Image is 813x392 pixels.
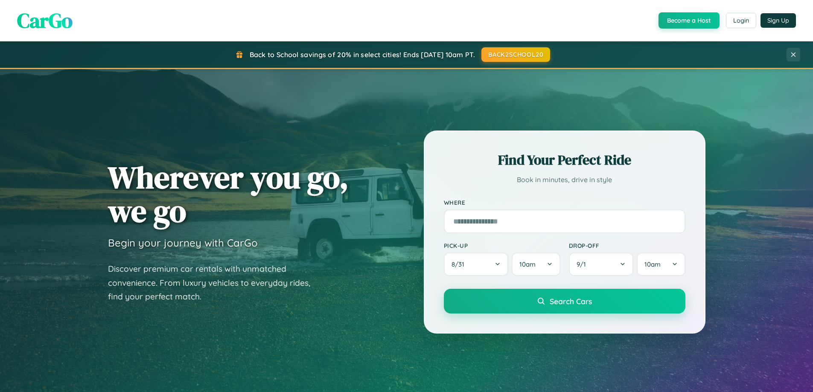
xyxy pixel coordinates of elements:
button: Sign Up [761,13,796,28]
button: 10am [637,253,685,276]
span: CarGo [17,6,73,35]
button: 10am [512,253,560,276]
span: Back to School savings of 20% in select cities! Ends [DATE] 10am PT. [250,50,475,59]
span: 9 / 1 [577,260,590,268]
button: Login [726,13,756,28]
p: Book in minutes, drive in style [444,174,685,186]
p: Discover premium car rentals with unmatched convenience. From luxury vehicles to everyday rides, ... [108,262,321,304]
label: Where [444,199,685,206]
h1: Wherever you go, we go [108,160,349,228]
h3: Begin your journey with CarGo [108,236,258,249]
span: Search Cars [550,296,592,306]
span: 8 / 31 [452,260,469,268]
button: 9/1 [569,253,634,276]
span: 10am [519,260,536,268]
button: BACK2SCHOOL20 [481,47,550,62]
button: Search Cars [444,289,685,314]
button: Become a Host [659,12,720,29]
span: 10am [644,260,661,268]
label: Pick-up [444,242,560,249]
label: Drop-off [569,242,685,249]
h2: Find Your Perfect Ride [444,151,685,169]
button: 8/31 [444,253,509,276]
